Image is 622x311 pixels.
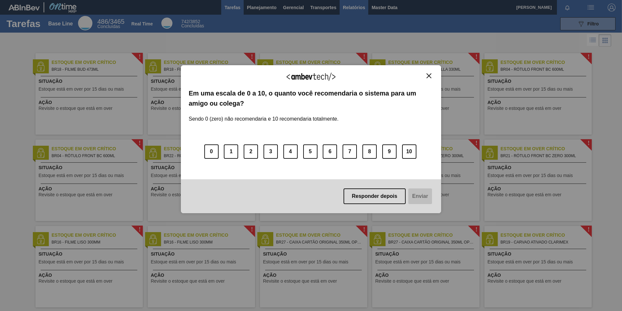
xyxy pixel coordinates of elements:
[344,188,406,204] button: Responder depois
[425,73,433,79] button: Close
[303,144,318,159] button: 5
[287,73,335,81] img: Logo Ambevtech
[362,144,377,159] button: 8
[224,144,238,159] button: 1
[204,144,219,159] button: 0
[283,144,298,159] button: 4
[264,144,278,159] button: 3
[382,144,397,159] button: 9
[426,73,431,78] img: Close
[244,144,258,159] button: 2
[343,144,357,159] button: 7
[189,88,433,108] label: Em uma escala de 0 a 10, o quanto você recomendaria o sistema para um amigo ou colega?
[402,144,416,159] button: 10
[323,144,337,159] button: 6
[189,108,339,122] label: Sendo 0 (zero) não recomendaria e 10 recomendaria totalmente.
